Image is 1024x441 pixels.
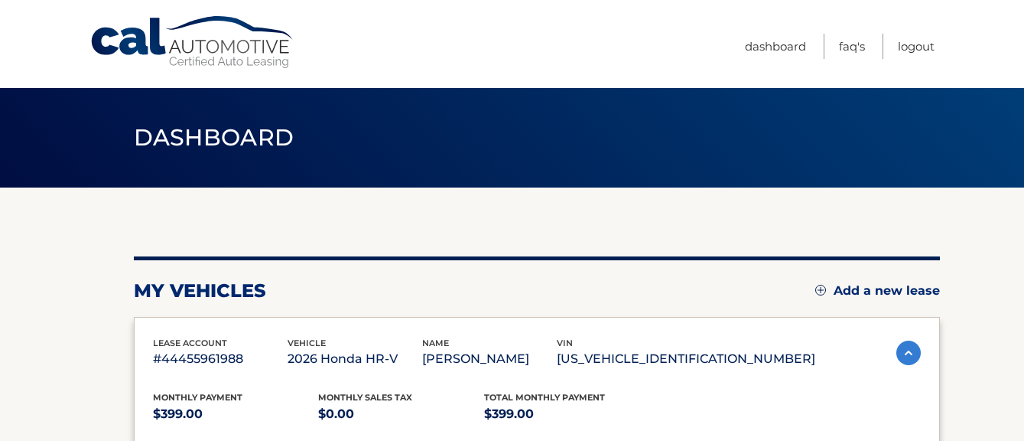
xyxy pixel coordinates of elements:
[89,15,296,70] a: Cal Automotive
[153,338,227,348] span: lease account
[153,348,288,370] p: #44455961988
[815,285,826,296] img: add.svg
[153,403,319,425] p: $399.00
[318,392,412,403] span: Monthly sales Tax
[422,338,449,348] span: name
[422,348,557,370] p: [PERSON_NAME]
[288,338,326,348] span: vehicle
[557,348,815,370] p: [US_VEHICLE_IDENTIFICATION_NUMBER]
[484,392,605,403] span: Total Monthly Payment
[134,123,294,152] span: Dashboard
[896,341,921,365] img: accordion-active.svg
[288,348,422,370] p: 2026 Honda HR-V
[815,283,940,299] a: Add a new lease
[898,34,935,59] a: Logout
[745,34,806,59] a: Dashboard
[318,403,484,425] p: $0.00
[484,403,650,425] p: $399.00
[557,338,573,348] span: vin
[839,34,865,59] a: FAQ's
[153,392,242,403] span: Monthly Payment
[134,279,266,302] h2: my vehicles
